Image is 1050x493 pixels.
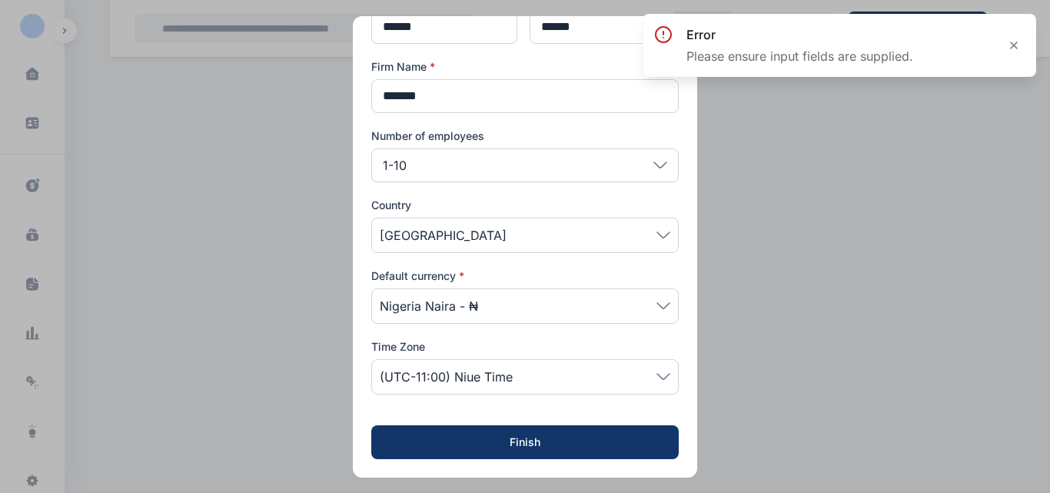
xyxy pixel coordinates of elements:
[371,128,679,144] label: Number of employees
[380,226,507,245] span: [GEOGRAPHIC_DATA]
[371,268,464,284] span: Default currency
[371,425,679,459] button: Finish
[371,59,679,75] label: Firm Name
[686,25,913,44] h3: error
[383,156,407,175] p: 1-10
[380,297,478,315] span: Nigeria Naira - ₦
[396,435,654,450] div: Finish
[371,198,411,213] span: Country
[380,368,513,386] span: (UTC-11:00) Niue Time
[686,47,913,65] p: Please ensure input fields are supplied.
[371,339,425,355] span: Time Zone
